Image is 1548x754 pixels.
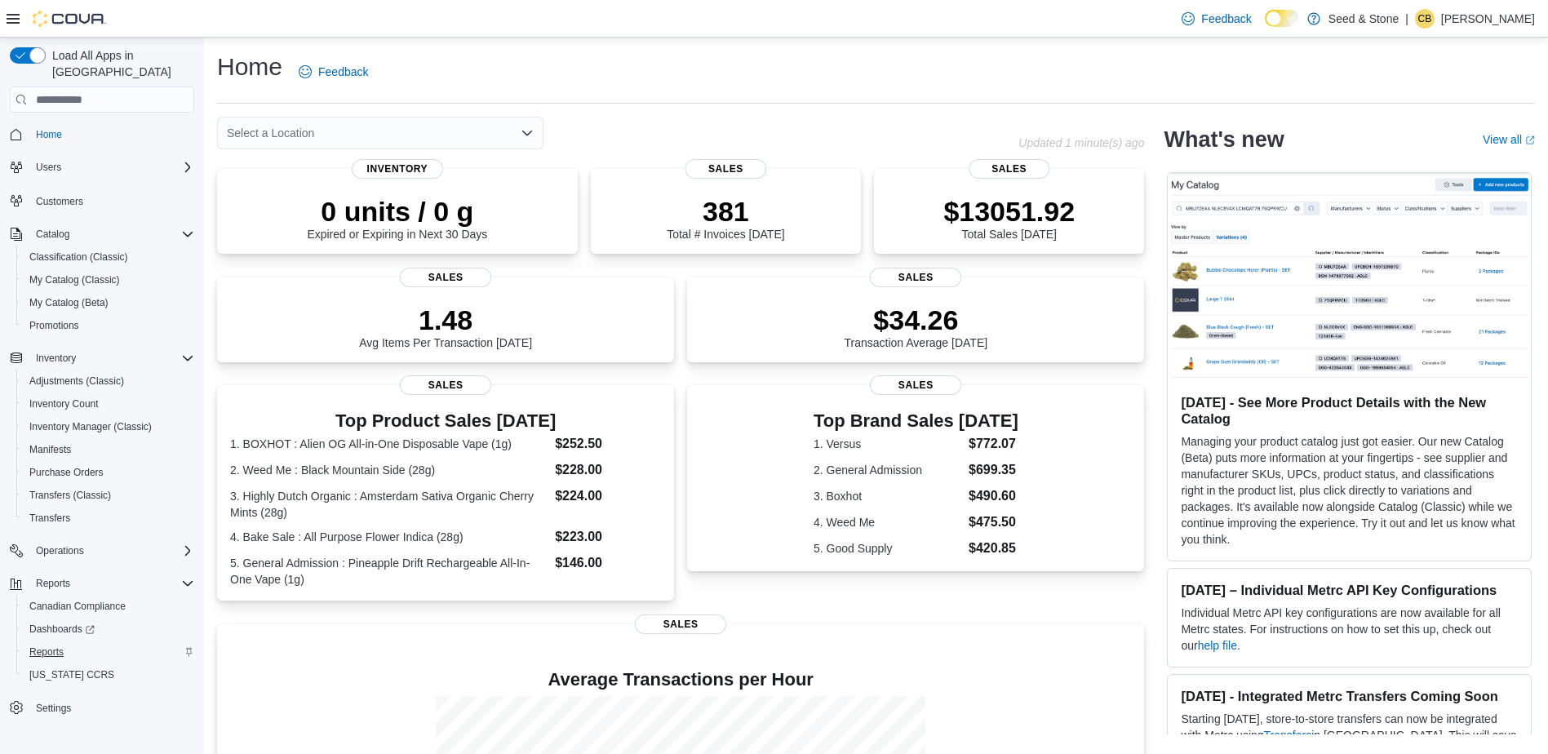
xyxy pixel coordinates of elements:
dt: 2. General Admission [814,462,962,478]
dt: 3. Highly Dutch Organic : Amsterdam Sativa Organic Cherry Mints (28g) [230,488,548,521]
button: Operations [29,541,91,561]
span: Catalog [29,224,194,244]
dt: 5. General Admission : Pineapple Drift Rechargeable All-In-One Vape (1g) [230,555,548,588]
button: Catalog [3,223,201,246]
p: 381 [667,195,784,228]
h3: [DATE] - See More Product Details with the New Catalog [1181,394,1518,427]
a: Inventory Count [23,394,105,414]
a: Settings [29,699,78,718]
span: Sales [870,268,961,287]
dt: 5. Good Supply [814,540,962,557]
button: [US_STATE] CCRS [16,663,201,686]
button: Manifests [16,438,201,461]
dd: $699.35 [969,460,1018,480]
h3: [DATE] – Individual Metrc API Key Configurations [1181,582,1518,598]
span: Inventory Count [23,394,194,414]
span: Sales [685,159,766,179]
dt: 1. BOXHOT : Alien OG All-in-One Disposable Vape (1g) [230,436,548,452]
span: Settings [29,698,194,718]
button: Users [3,156,201,179]
a: Home [29,125,69,144]
button: Reports [29,574,77,593]
p: $13051.92 [943,195,1075,228]
span: Feedback [318,64,368,80]
span: Reports [29,574,194,593]
dd: $490.60 [969,486,1018,506]
span: Promotions [23,316,194,335]
input: Dark Mode [1265,10,1299,27]
span: Settings [36,702,71,715]
dd: $475.50 [969,512,1018,532]
span: My Catalog (Beta) [29,296,109,309]
span: Home [36,128,62,141]
a: Canadian Compliance [23,597,132,616]
span: Promotions [29,319,79,332]
span: Operations [29,541,194,561]
span: Customers [29,190,194,211]
span: Manifests [29,443,71,456]
span: Sales [635,614,726,634]
button: Inventory Count [16,393,201,415]
h1: Home [217,51,282,83]
a: Dashboards [23,619,101,639]
div: Avg Items Per Transaction [DATE] [359,304,532,349]
span: Inventory [352,159,443,179]
h3: Top Product Sales [DATE] [230,411,661,431]
span: Sales [969,159,1049,179]
button: Home [3,122,201,146]
dd: $224.00 [555,486,661,506]
button: Canadian Compliance [16,595,201,618]
span: My Catalog (Classic) [29,273,120,286]
a: Reports [23,642,70,662]
button: Customers [3,188,201,212]
button: Reports [16,641,201,663]
span: Inventory Manager (Classic) [23,417,194,437]
a: Transfers (Classic) [23,486,118,505]
dt: 4. Weed Me [814,514,962,530]
a: [US_STATE] CCRS [23,665,121,685]
p: 1.48 [359,304,532,336]
button: Inventory [3,347,201,370]
button: Purchase Orders [16,461,201,484]
span: Adjustments (Classic) [29,375,124,388]
span: Inventory [29,348,194,368]
span: Home [29,124,194,144]
a: Dashboards [16,618,201,641]
a: Transfers [23,508,77,528]
div: Charandeep Bawa [1415,9,1435,29]
a: Feedback [1175,2,1257,35]
a: Classification (Classic) [23,247,135,267]
a: Inventory Manager (Classic) [23,417,158,437]
span: Load All Apps in [GEOGRAPHIC_DATA] [46,47,194,80]
p: Updated 1 minute(s) ago [1018,136,1144,149]
dd: $420.85 [969,539,1018,558]
dd: $252.50 [555,434,661,454]
span: Transfers [23,508,194,528]
a: help file [1198,639,1237,652]
span: Dashboards [29,623,95,636]
span: Adjustments (Classic) [23,371,194,391]
dt: 2. Weed Me : Black Mountain Side (28g) [230,462,548,478]
span: Canadian Compliance [29,600,126,613]
a: Adjustments (Classic) [23,371,131,391]
a: My Catalog (Beta) [23,293,115,313]
a: Manifests [23,440,78,459]
span: Purchase Orders [29,466,104,479]
span: My Catalog (Classic) [23,270,194,290]
span: [US_STATE] CCRS [29,668,114,681]
button: Classification (Classic) [16,246,201,268]
a: Feedback [292,55,375,88]
span: Reports [29,645,64,659]
span: Classification (Classic) [23,247,194,267]
a: Transfers [1264,729,1312,742]
a: Purchase Orders [23,463,110,482]
a: View allExternal link [1483,133,1535,146]
button: Reports [3,572,201,595]
dd: $772.07 [969,434,1018,454]
p: | [1405,9,1408,29]
h3: [DATE] - Integrated Metrc Transfers Coming Soon [1181,688,1518,704]
span: Sales [400,268,491,287]
div: Total # Invoices [DATE] [667,195,784,241]
dd: $146.00 [555,553,661,573]
svg: External link [1525,135,1535,145]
